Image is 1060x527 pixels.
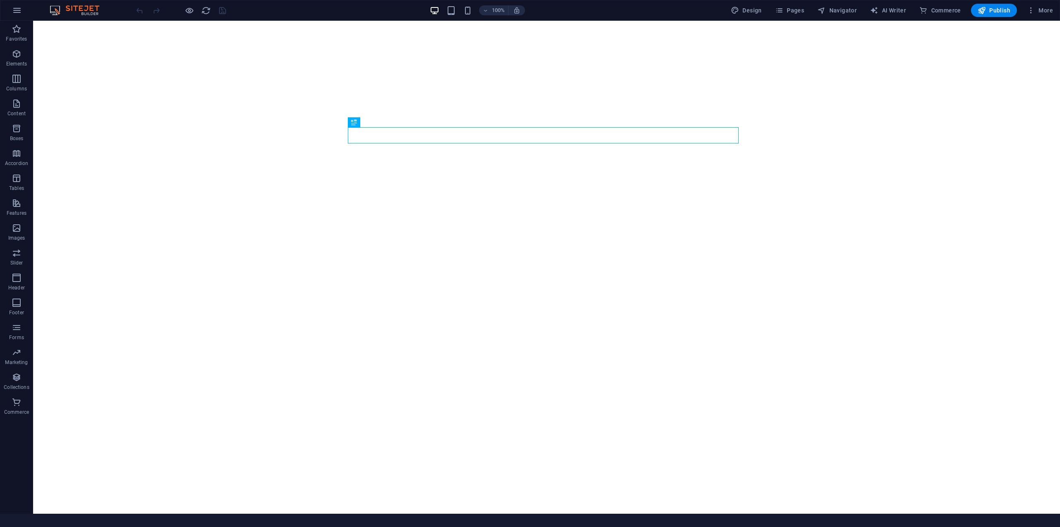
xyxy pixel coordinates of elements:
[479,5,508,15] button: 100%
[971,4,1017,17] button: Publish
[184,5,194,15] button: Click here to leave preview mode and continue editing
[10,260,23,266] p: Slider
[867,4,909,17] button: AI Writer
[8,284,25,291] p: Header
[919,6,961,15] span: Commerce
[7,110,26,117] p: Content
[4,384,29,391] p: Collections
[48,5,110,15] img: Editor Logo
[9,309,24,316] p: Footer
[491,5,505,15] h6: 100%
[1027,6,1053,15] span: More
[9,185,24,192] p: Tables
[978,6,1010,15] span: Publish
[513,7,520,14] i: On resize automatically adjust zoom level to fit chosen device.
[6,61,27,67] p: Elements
[7,210,26,216] p: Features
[201,5,211,15] button: reload
[4,409,29,415] p: Commerce
[1024,4,1056,17] button: More
[201,6,211,15] i: Reload page
[916,4,964,17] button: Commerce
[10,135,24,142] p: Boxes
[5,359,28,366] p: Marketing
[728,4,765,17] div: Design (Ctrl+Alt+Y)
[817,6,857,15] span: Navigator
[775,6,804,15] span: Pages
[870,6,906,15] span: AI Writer
[5,160,28,167] p: Accordion
[8,235,25,241] p: Images
[6,36,27,42] p: Favorites
[814,4,860,17] button: Navigator
[6,85,27,92] p: Columns
[772,4,807,17] button: Pages
[731,6,762,15] span: Design
[728,4,765,17] button: Design
[9,334,24,341] p: Forms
